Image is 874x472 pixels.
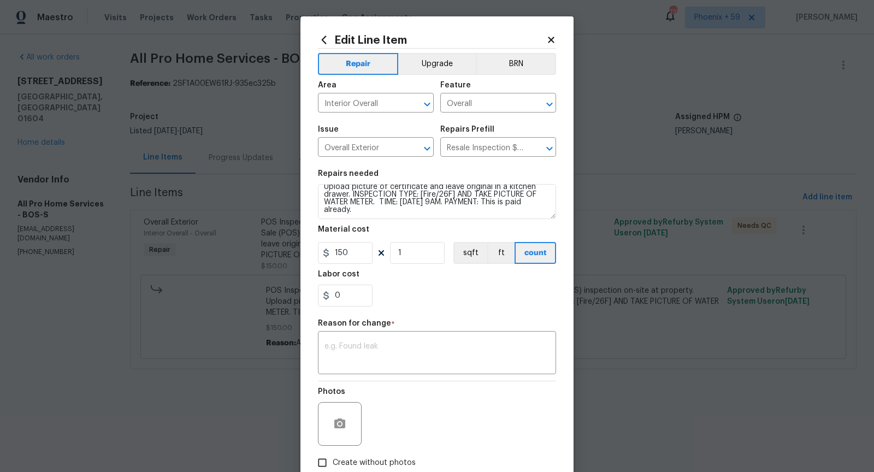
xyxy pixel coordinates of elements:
[318,53,398,75] button: Repair
[318,388,345,396] h5: Photos
[318,226,369,233] h5: Material cost
[398,53,476,75] button: Upgrade
[542,97,557,112] button: Open
[440,81,471,89] h5: Feature
[542,141,557,156] button: Open
[476,53,556,75] button: BRN
[333,457,416,469] span: Create without photos
[440,126,494,133] h5: Repairs Prefill
[515,242,556,264] button: count
[318,170,379,178] h5: Repairs needed
[420,141,435,156] button: Open
[420,97,435,112] button: Open
[318,184,556,219] textarea: POS Inspection Attendance and Documentation: Attend scheduled Point of Sale (POS) inspection on-s...
[487,242,515,264] button: ft
[318,126,339,133] h5: Issue
[318,81,336,89] h5: Area
[453,242,487,264] button: sqft
[318,320,391,327] h5: Reason for change
[318,270,359,278] h5: Labor cost
[318,34,546,46] h2: Edit Line Item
